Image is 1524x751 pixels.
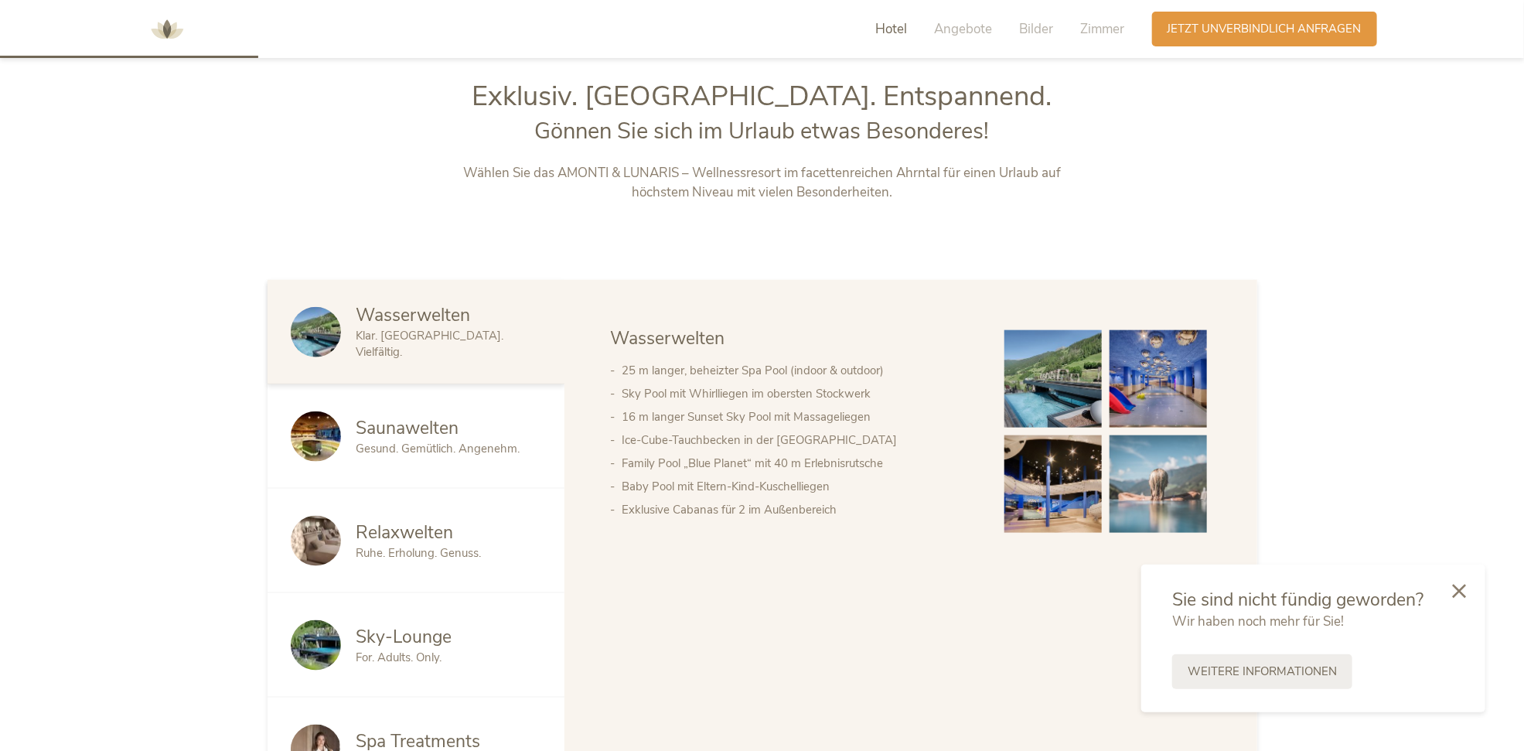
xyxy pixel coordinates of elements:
span: Wir haben noch mehr für Sie! [1172,613,1344,630]
a: Weitere Informationen [1172,654,1352,689]
li: 16 m langer Sunset Sky Pool mit Massageliegen [622,405,973,428]
span: Wasserwelten [611,326,725,350]
span: Gönnen Sie sich im Urlaub etwas Besonderes! [535,116,990,146]
li: 25 m langer, beheizter Spa Pool (indoor & outdoor) [622,359,973,382]
span: Zimmer [1081,20,1125,38]
span: Jetzt unverbindlich anfragen [1168,21,1362,37]
span: Weitere Informationen [1188,664,1337,680]
img: AMONTI & LUNARIS Wellnessresort [144,6,190,53]
span: Relaxwelten [356,521,454,544]
span: Exklusiv. [GEOGRAPHIC_DATA]. Entspannend. [472,77,1052,115]
span: For. Adults. Only. [356,650,442,665]
span: Saunawelten [356,416,459,440]
span: Angebote [935,20,993,38]
li: Ice-Cube-Tauchbecken in der [GEOGRAPHIC_DATA] [622,428,973,452]
span: Ruhe. Erholung. Genuss. [356,545,482,561]
span: Hotel [876,20,908,38]
span: Sky-Lounge [356,625,452,649]
li: Sky Pool mit Whirlliegen im obersten Stockwerk [622,382,973,405]
p: Wählen Sie das AMONTI & LUNARIS – Wellnessresort im facettenreichen Ahrntal für einen Urlaub auf ... [439,163,1085,203]
span: Wasserwelten [356,303,471,327]
li: Exklusive Cabanas für 2 im Außenbereich [622,498,973,521]
li: Baby Pool mit Eltern-Kind-Kuschelliegen [622,475,973,498]
span: Bilder [1020,20,1054,38]
a: AMONTI & LUNARIS Wellnessresort [144,23,190,34]
li: Family Pool „Blue Planet“ mit 40 m Erlebnisrutsche [622,452,973,475]
span: Klar. [GEOGRAPHIC_DATA]. Vielfältig. [356,328,504,360]
span: Sie sind nicht fündig geworden? [1172,588,1423,612]
span: Gesund. Gemütlich. Angenehm. [356,441,520,456]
